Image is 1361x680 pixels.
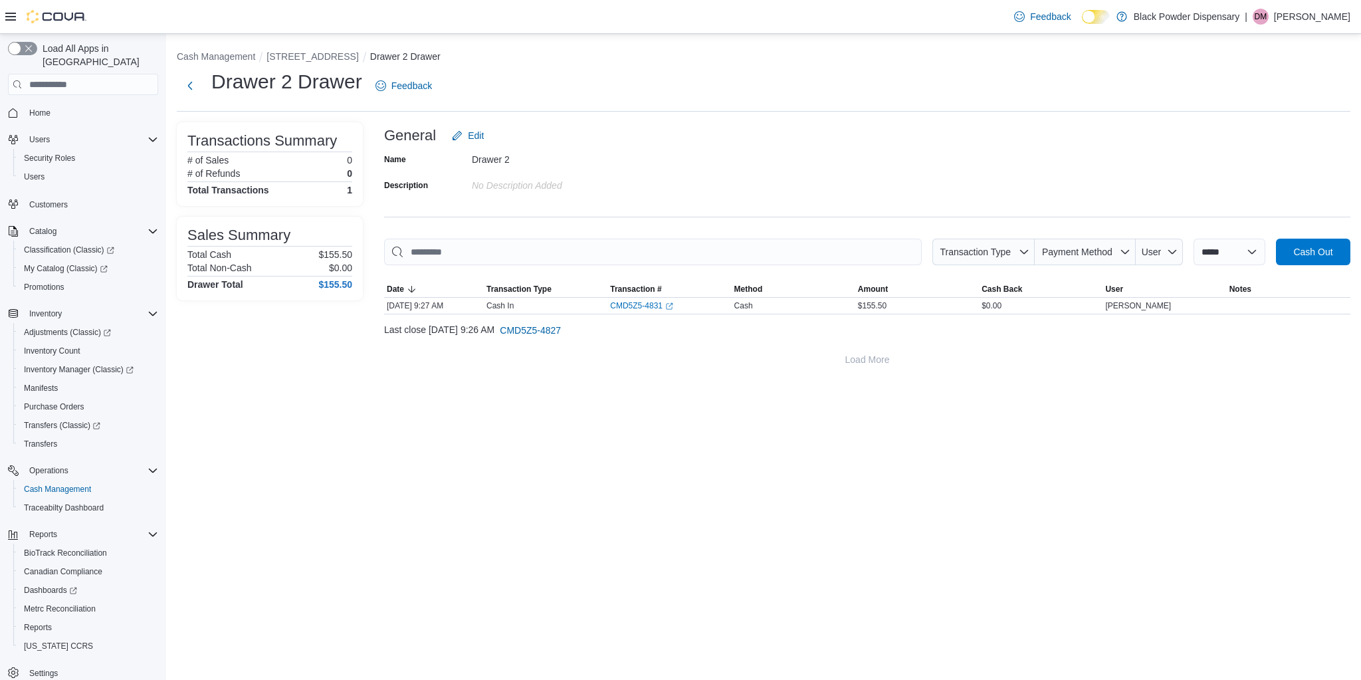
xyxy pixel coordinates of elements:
[13,562,163,581] button: Canadian Compliance
[24,197,73,213] a: Customers
[384,298,484,314] div: [DATE] 9:27 AM
[37,42,158,68] span: Load All Apps in [GEOGRAPHIC_DATA]
[3,103,163,122] button: Home
[472,175,650,191] div: No Description added
[384,128,436,144] h3: General
[1009,3,1076,30] a: Feedback
[384,180,428,191] label: Description
[370,72,437,99] a: Feedback
[24,463,74,479] button: Operations
[24,223,62,239] button: Catalog
[24,526,158,542] span: Reports
[13,581,163,600] a: Dashboards
[13,480,163,499] button: Cash Management
[24,153,75,164] span: Security Roles
[187,168,240,179] h6: # of Refunds
[24,346,80,356] span: Inventory Count
[13,259,163,278] a: My Catalog (Classic)
[19,362,139,378] a: Inventory Manager (Classic)
[19,324,116,340] a: Adjustments (Classic)
[24,223,158,239] span: Catalog
[855,281,979,297] button: Amount
[384,346,1350,373] button: Load More
[13,544,163,562] button: BioTrack Reconciliation
[1274,9,1350,25] p: [PERSON_NAME]
[177,72,203,99] button: Next
[29,529,57,540] span: Reports
[19,399,90,415] a: Purchase Orders
[1136,239,1183,265] button: User
[24,641,93,651] span: [US_STATE] CCRS
[384,281,484,297] button: Date
[24,105,56,121] a: Home
[24,104,158,121] span: Home
[1229,284,1251,294] span: Notes
[1253,9,1269,25] div: Daniel Mulcahy
[24,526,62,542] button: Reports
[494,317,566,344] button: CMD5Z5-4827
[19,601,101,617] a: Metrc Reconciliation
[1142,247,1162,257] span: User
[734,300,753,311] span: Cash
[13,278,163,296] button: Promotions
[187,263,252,273] h6: Total Non-Cash
[19,279,70,295] a: Promotions
[858,284,888,294] span: Amount
[19,150,158,166] span: Security Roles
[24,566,102,577] span: Canadian Compliance
[472,149,650,165] div: Drawer 2
[13,618,163,637] button: Reports
[29,226,56,237] span: Catalog
[187,185,269,195] h4: Total Transactions
[13,149,163,168] button: Security Roles
[19,169,50,185] a: Users
[19,436,62,452] a: Transfers
[3,222,163,241] button: Catalog
[3,525,163,544] button: Reports
[266,51,358,62] button: [STREET_ADDRESS]
[24,364,134,375] span: Inventory Manager (Classic)
[19,582,158,598] span: Dashboards
[13,397,163,416] button: Purchase Orders
[187,249,231,260] h6: Total Cash
[13,416,163,435] a: Transfers (Classic)
[1035,239,1136,265] button: Payment Method
[19,242,120,258] a: Classification (Classic)
[858,300,887,311] span: $155.50
[19,380,158,396] span: Manifests
[13,323,163,342] a: Adjustments (Classic)
[19,417,158,433] span: Transfers (Classic)
[19,620,158,635] span: Reports
[1134,9,1240,25] p: Black Powder Dispensary
[13,168,163,186] button: Users
[177,50,1350,66] nav: An example of EuiBreadcrumbs
[24,383,58,394] span: Manifests
[387,284,404,294] span: Date
[19,279,158,295] span: Promotions
[29,108,51,118] span: Home
[19,343,158,359] span: Inventory Count
[347,155,352,166] p: 0
[1105,284,1123,294] span: User
[318,279,352,290] h4: $155.50
[1293,245,1332,259] span: Cash Out
[24,132,158,148] span: Users
[24,171,45,182] span: Users
[13,435,163,453] button: Transfers
[24,604,96,614] span: Metrc Reconciliation
[24,327,111,338] span: Adjustments (Classic)
[468,129,484,142] span: Edit
[940,247,1011,257] span: Transaction Type
[391,79,432,92] span: Feedback
[24,420,100,431] span: Transfers (Classic)
[29,668,58,679] span: Settings
[13,499,163,517] button: Traceabilty Dashboard
[19,261,158,277] span: My Catalog (Classic)
[24,463,158,479] span: Operations
[1082,10,1110,24] input: Dark Mode
[19,500,158,516] span: Traceabilty Dashboard
[19,545,112,561] a: BioTrack Reconciliation
[19,242,158,258] span: Classification (Classic)
[610,300,673,311] a: CMD5Z5-4831External link
[607,281,731,297] button: Transaction #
